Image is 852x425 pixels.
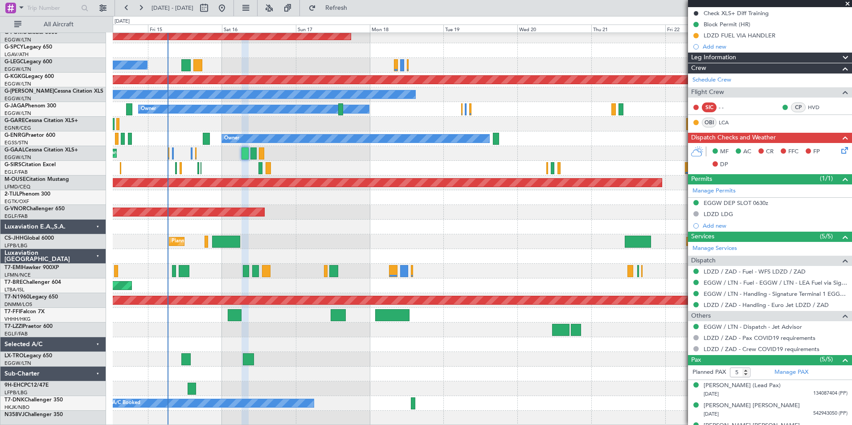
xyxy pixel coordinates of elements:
a: Manage Permits [692,187,736,196]
a: LFPB/LBG [4,242,28,249]
div: EGGW DEP SLOT 0630z [704,199,768,207]
div: SIC [702,102,717,112]
div: Tue 19 [443,25,517,33]
div: Add new [703,222,848,229]
div: A/C Booked [112,396,140,410]
span: T7-DNK [4,397,25,403]
span: T7-BRE [4,280,23,285]
span: 2-TIJL [4,192,19,197]
a: EGNR/CEG [4,125,31,131]
span: CS-JHH [4,236,24,241]
a: LDZD / ZAD - Handling - Euro Jet LDZD / ZAD [704,301,829,309]
a: LDZD / ZAD - Crew COVID19 requirements [704,345,819,353]
span: Permits [691,174,712,184]
span: MF [720,147,729,156]
a: Manage PAX [774,368,808,377]
a: EGGW/LTN [4,37,31,43]
a: EGGW/LTN [4,66,31,73]
div: Mon 18 [370,25,444,33]
span: Crew [691,63,706,74]
a: T7-FFIFalcon 7X [4,309,45,315]
span: 9H-EHC [4,383,24,388]
div: Owner [141,102,156,116]
div: Wed 20 [517,25,591,33]
button: Refresh [304,1,358,15]
a: DNMM/LOS [4,301,32,308]
div: OBI [702,118,717,127]
a: CS-JHHGlobal 6000 [4,236,54,241]
span: Pax [691,355,701,365]
a: EGGW/LTN [4,360,31,367]
a: EGLF/FAB [4,213,28,220]
span: Flight Crew [691,87,724,98]
button: All Aircraft [10,17,97,32]
a: LX-TROLegacy 650 [4,353,52,359]
a: EGLF/FAB [4,169,28,176]
a: EGSS/STN [4,139,28,146]
a: T7-LZZIPraetor 600 [4,324,53,329]
a: LTBA/ISL [4,286,25,293]
a: EGGW/LTN [4,110,31,117]
a: EGGW/LTN [4,154,31,161]
a: EGGW / LTN - Dispatch - Jet Advisor [704,323,802,331]
a: LGAV/ATH [4,51,29,58]
a: T7-N1960Legacy 650 [4,294,58,300]
span: [DATE] - [DATE] [152,4,193,12]
div: [PERSON_NAME] [PERSON_NAME] [704,401,800,410]
span: T7-N1960 [4,294,29,300]
div: LDZD FUEL VIA HANDLER [704,32,775,39]
div: Fri 15 [148,25,222,33]
span: 134087404 (PP) [813,390,848,397]
a: LFMD/CEQ [4,184,30,190]
span: G-SPCY [4,45,24,50]
span: FP [813,147,820,156]
span: T7-LZZI [4,324,23,329]
a: EGLF/FAB [4,331,28,337]
label: Planned PAX [692,368,726,377]
div: Sat 16 [222,25,296,33]
a: G-VNORChallenger 650 [4,206,65,212]
a: EGGW / LTN - Handling - Signature Terminal 1 EGGW / LTN [704,290,848,298]
span: Dispatch [691,256,716,266]
a: 2-TIJLPhenom 300 [4,192,50,197]
a: G-SPCYLegacy 650 [4,45,52,50]
a: LFMN/NCE [4,272,31,278]
span: N358VJ [4,412,25,417]
span: G-SIRS [4,162,21,168]
div: Planned Maint [GEOGRAPHIC_DATA] ([GEOGRAPHIC_DATA]) [172,235,312,248]
span: 542943050 (PP) [813,410,848,417]
span: (5/5) [820,232,833,241]
span: LX-TRO [4,353,24,359]
span: [DATE] [704,411,719,417]
span: (1/1) [820,174,833,183]
div: Owner [224,132,239,145]
div: - - [719,103,739,111]
a: EGGW/LTN [4,95,31,102]
span: G-KGKG [4,74,25,79]
div: Sun 17 [296,25,370,33]
a: N358VJChallenger 350 [4,412,63,417]
span: G-GAAL [4,147,25,153]
a: G-ENRGPraetor 600 [4,133,55,138]
input: Trip Number [27,1,78,15]
a: G-GAALCessna Citation XLS+ [4,147,78,153]
a: 9H-EHCPC12/47E [4,383,49,388]
span: G-ENRG [4,133,25,138]
div: Fri 22 [665,25,739,33]
a: HKJK/NBO [4,404,29,411]
a: VHHH/HKG [4,316,31,323]
span: AC [743,147,751,156]
a: Manage Services [692,244,737,253]
span: FFC [788,147,799,156]
span: G-VNOR [4,206,26,212]
a: HVD [808,103,828,111]
span: Dispatch Checks and Weather [691,133,776,143]
div: Block Permit (HR) [704,20,750,28]
div: Add new [703,43,848,50]
a: T7-EMIHawker 900XP [4,265,59,270]
div: [PERSON_NAME] (Lead Pax) [704,381,781,390]
span: DP [720,160,728,169]
a: T7-BREChallenger 604 [4,280,61,285]
a: EGTK/OXF [4,198,29,205]
a: G-GARECessna Citation XLS+ [4,118,78,123]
